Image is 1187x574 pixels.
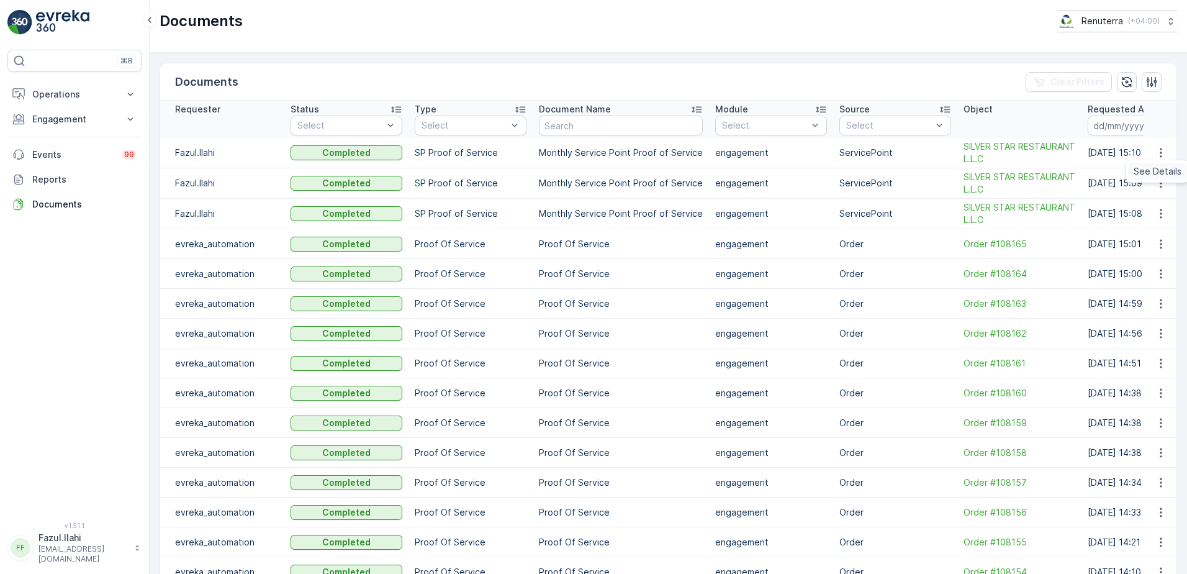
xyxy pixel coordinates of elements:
[539,238,703,250] p: Proof Of Service
[964,476,1075,489] span: Order #108157
[839,177,951,189] p: ServicePoint
[32,88,117,101] p: Operations
[715,298,827,310] p: engagement
[291,475,402,490] button: Completed
[120,56,133,66] p: ⌘B
[839,447,951,459] p: Order
[1057,10,1177,32] button: Renuterra(+04:00)
[715,417,827,429] p: engagement
[175,73,238,91] p: Documents
[722,119,808,132] p: Select
[1026,72,1112,92] button: Clear Filters
[175,387,278,399] p: evreka_automation
[175,357,278,370] p: evreka_automation
[715,506,827,519] p: engagement
[539,298,703,310] p: Proof Of Service
[32,113,117,125] p: Engagement
[539,387,703,399] p: Proof Of Service
[322,238,371,250] p: Completed
[964,103,993,116] p: Object
[539,417,703,429] p: Proof Of Service
[839,387,951,399] p: Order
[175,327,278,340] p: evreka_automation
[175,103,220,116] p: Requester
[415,207,526,220] p: SP Proof of Service
[715,207,827,220] p: engagement
[964,327,1075,340] a: Order #108162
[1128,16,1160,26] p: ( +04:00 )
[7,532,142,564] button: FFFazul.Ilahi[EMAIL_ADDRESS][DOMAIN_NAME]
[175,207,278,220] p: Fazul.Ilahi
[964,536,1075,549] span: Order #108155
[322,357,371,370] p: Completed
[322,476,371,489] p: Completed
[715,147,827,159] p: engagement
[7,142,142,167] a: Events99
[539,536,703,549] p: Proof Of Service
[291,266,402,281] button: Completed
[175,177,278,189] p: Fazul.Ilahi
[539,447,703,459] p: Proof Of Service
[124,150,134,160] p: 99
[32,173,137,186] p: Reports
[291,145,402,160] button: Completed
[839,357,951,370] p: Order
[964,140,1075,165] span: SILVER STAR RESTAURANT L.L.C
[291,445,402,460] button: Completed
[415,536,526,549] p: Proof Of Service
[539,506,703,519] p: Proof Of Service
[964,238,1075,250] a: Order #108165
[160,11,243,31] p: Documents
[839,238,951,250] p: Order
[291,386,402,401] button: Completed
[175,536,278,549] p: evreka_automation
[422,119,507,132] p: Select
[175,506,278,519] p: evreka_automation
[38,532,128,544] p: Fazul.Ilahi
[175,417,278,429] p: evreka_automation
[964,201,1075,226] a: SILVER STAR RESTAURANT L.L.C
[1057,14,1076,28] img: Screenshot_2024-07-26_at_13.33.01.png
[715,103,748,116] p: Module
[964,417,1075,429] a: Order #108159
[415,327,526,340] p: Proof Of Service
[297,119,383,132] p: Select
[715,447,827,459] p: engagement
[964,447,1075,459] span: Order #108158
[539,476,703,489] p: Proof Of Service
[291,416,402,430] button: Completed
[964,387,1075,399] a: Order #108160
[322,268,371,280] p: Completed
[36,10,89,35] img: logo_light-DOdMpM7g.png
[415,298,526,310] p: Proof Of Service
[38,544,128,564] p: [EMAIL_ADDRESS][DOMAIN_NAME]
[715,387,827,399] p: engagement
[715,238,827,250] p: engagement
[839,103,870,116] p: Source
[539,327,703,340] p: Proof Of Service
[1050,76,1104,88] p: Clear Filters
[415,357,526,370] p: Proof Of Service
[11,538,30,558] div: FF
[964,298,1075,310] a: Order #108163
[1134,165,1181,178] span: See Details
[7,192,142,217] a: Documents
[539,357,703,370] p: Proof Of Service
[539,147,703,159] p: Monthly Service Point Proof of Service
[415,447,526,459] p: Proof Of Service
[415,417,526,429] p: Proof Of Service
[415,238,526,250] p: Proof Of Service
[846,119,932,132] p: Select
[715,177,827,189] p: engagement
[291,356,402,371] button: Completed
[32,148,114,161] p: Events
[322,447,371,459] p: Completed
[322,147,371,159] p: Completed
[839,476,951,489] p: Order
[839,327,951,340] p: Order
[415,268,526,280] p: Proof Of Service
[175,476,278,489] p: evreka_automation
[7,167,142,192] a: Reports
[539,116,703,135] input: Search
